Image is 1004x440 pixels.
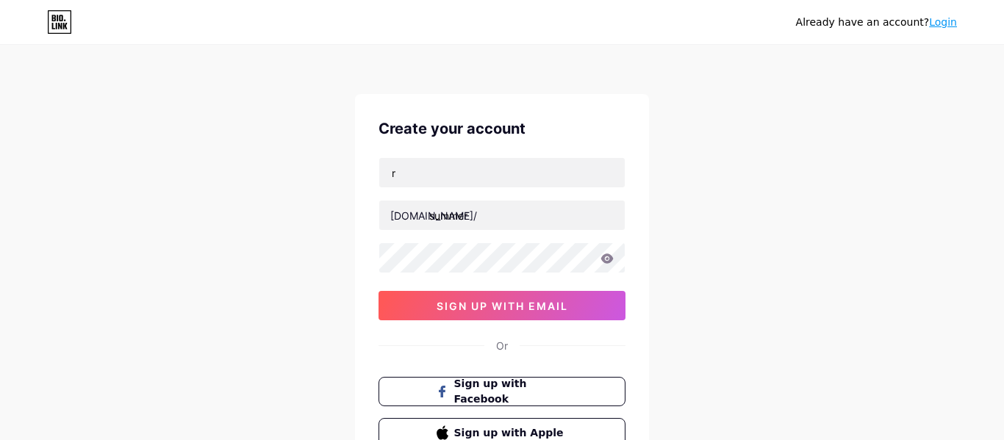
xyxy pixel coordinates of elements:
[379,158,625,187] input: Email
[390,208,477,223] div: [DOMAIN_NAME]/
[379,377,625,406] button: Sign up with Facebook
[454,376,568,407] span: Sign up with Facebook
[496,338,508,353] div: Or
[379,118,625,140] div: Create your account
[929,16,957,28] a: Login
[379,291,625,320] button: sign up with email
[796,15,957,30] div: Already have an account?
[379,201,625,230] input: username
[437,300,568,312] span: sign up with email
